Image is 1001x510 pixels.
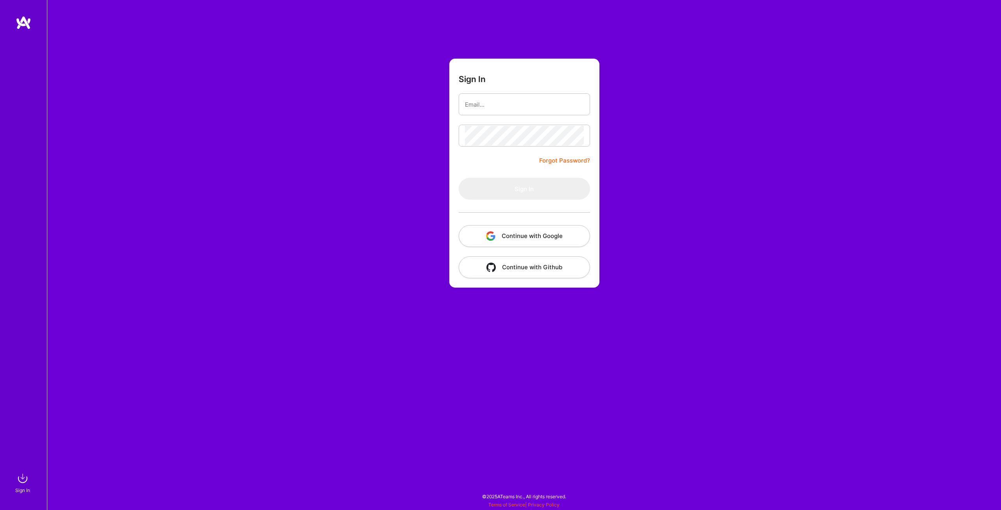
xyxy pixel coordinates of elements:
[486,231,495,241] img: icon
[528,502,560,508] a: Privacy Policy
[16,16,31,30] img: logo
[47,487,1001,506] div: © 2025 ATeams Inc., All rights reserved.
[486,263,496,272] img: icon
[465,95,584,115] input: Email...
[16,471,30,494] a: sign inSign In
[15,471,30,486] img: sign in
[459,225,590,247] button: Continue with Google
[539,156,590,165] a: Forgot Password?
[459,256,590,278] button: Continue with Github
[488,502,525,508] a: Terms of Service
[488,502,560,508] span: |
[459,74,486,84] h3: Sign In
[459,178,590,200] button: Sign In
[15,486,30,494] div: Sign In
